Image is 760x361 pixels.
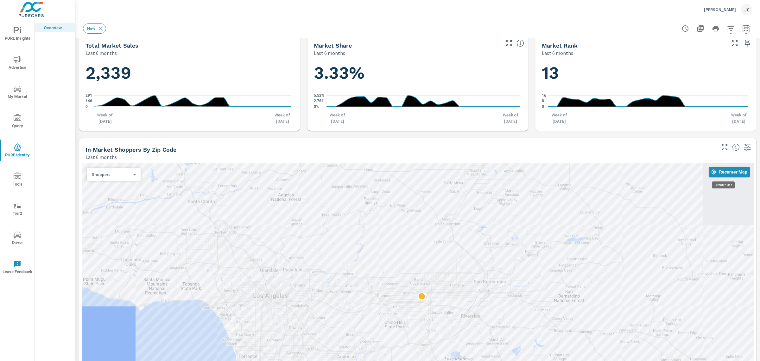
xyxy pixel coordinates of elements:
[85,42,138,49] h5: Total Market Sales
[728,112,750,124] p: Week of [DATE]
[271,112,294,124] p: Week of [DATE]
[542,99,544,103] text: 8
[709,22,722,35] button: Print Report
[85,146,176,153] h5: In Market Shoppers by Zip Code
[2,231,33,246] span: Driver
[712,169,747,175] span: Recenter Map
[504,38,514,48] button: Make Fullscreen
[85,93,92,98] text: 291
[542,62,750,84] h1: 13
[92,172,130,177] p: Shoppers
[732,143,740,151] span: Find the biggest opportunities in your market for your inventory. Understand by postal code where...
[85,49,117,57] p: Last 6 months
[704,7,736,12] p: [PERSON_NAME]
[326,112,349,124] p: Week of [DATE]
[2,85,33,101] span: My Market
[2,173,33,188] span: Tools
[542,42,578,49] h5: Market Rank
[542,49,573,57] p: Last 6 months
[740,22,752,35] button: Select Date Range
[83,23,106,34] div: New
[94,112,116,124] p: Week of [DATE]
[83,26,99,31] span: New
[548,112,570,124] p: Week of [DATE]
[542,93,546,98] text: 16
[516,39,524,47] span: Dealer Sales within ZipCode / Total Market Sales. [Market = within dealer PMA (or 60 miles if no ...
[709,167,750,177] button: Recenter Map
[725,22,737,35] button: Apply Filters
[35,23,75,32] div: Overview
[0,19,35,282] div: nav menu
[730,38,740,48] button: Make Fullscreen
[499,112,522,124] p: Week of [DATE]
[2,56,33,71] span: Advertise
[2,202,33,217] span: Tier2
[85,104,88,109] text: 0
[741,4,752,15] div: JC
[44,24,70,31] p: Overview
[314,104,319,109] text: 0%
[314,42,352,49] h5: Market Share
[87,172,136,178] div: Shoppers
[314,93,324,98] text: 5.52%
[314,99,324,103] text: 2.76%
[694,22,707,35] button: "Export Report to PDF"
[2,260,33,276] span: Leave Feedback
[314,62,522,84] h1: 3.33%
[2,143,33,159] span: PURE Identity
[719,142,730,152] button: Make Fullscreen
[314,49,345,57] p: Last 6 months
[2,114,33,130] span: Query
[85,62,294,84] h1: 2,339
[742,38,752,48] span: Save this to your personalized report
[85,153,117,161] p: Last 6 months
[2,27,33,42] span: PURE Insights
[542,104,544,109] text: 0
[85,99,92,103] text: 146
